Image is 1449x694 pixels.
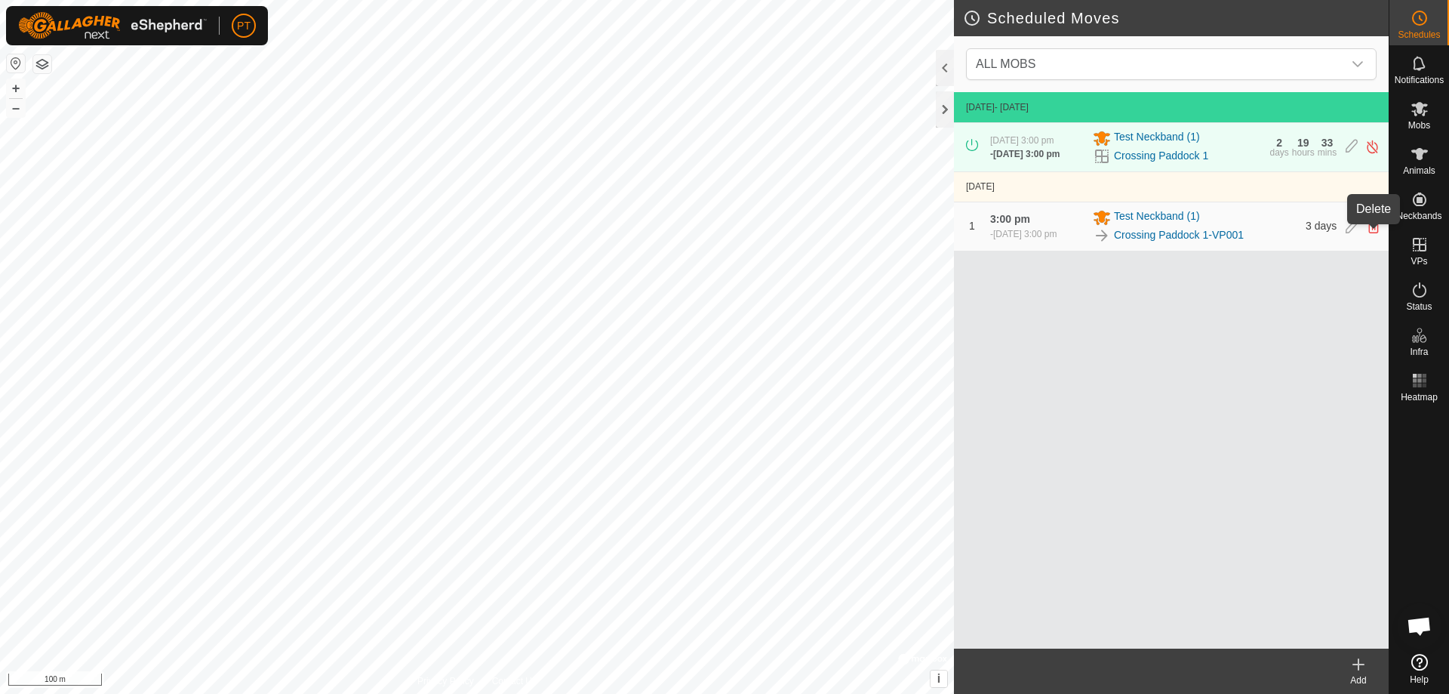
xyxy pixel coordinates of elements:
[990,213,1030,225] span: 3:00 pm
[7,54,25,72] button: Reset Map
[1410,347,1428,356] span: Infra
[1397,603,1442,649] div: Open chat
[995,102,1029,113] span: - [DATE]
[1114,148,1208,164] a: Crossing Paddock 1
[1328,674,1389,687] div: Add
[1269,148,1288,157] div: days
[990,135,1054,146] span: [DATE] 3:00 pm
[931,671,947,687] button: i
[1318,148,1337,157] div: mins
[237,18,251,34] span: PT
[966,102,995,113] span: [DATE]
[33,55,51,73] button: Map Layers
[1343,49,1373,79] div: dropdown trigger
[993,229,1057,239] span: [DATE] 3:00 pm
[1401,393,1438,402] span: Heatmap
[1114,129,1200,147] span: Test Neckband (1)
[1297,137,1309,148] div: 19
[1403,166,1435,175] span: Animals
[1321,137,1334,148] div: 33
[990,227,1057,241] div: -
[1396,211,1441,221] span: Neckbands
[18,12,207,39] img: Gallagher Logo
[1114,208,1200,227] span: Test Neckband (1)
[1389,648,1449,690] a: Help
[1276,137,1282,148] div: 2
[417,674,474,688] a: Privacy Policy
[7,99,25,117] button: –
[1306,220,1337,232] span: 3 days
[1365,139,1380,155] img: Turn off schedule move
[1114,227,1244,243] a: Crossing Paddock 1-VP001
[990,147,1060,161] div: -
[492,674,537,688] a: Contact Us
[7,79,25,97] button: +
[963,9,1389,27] h2: Scheduled Moves
[966,181,995,192] span: [DATE]
[969,220,975,232] span: 1
[937,672,940,685] span: i
[1398,30,1440,39] span: Schedules
[1292,148,1315,157] div: hours
[1408,121,1430,130] span: Mobs
[1395,76,1444,85] span: Notifications
[1411,257,1427,266] span: VPs
[993,149,1060,159] span: [DATE] 3:00 pm
[970,49,1343,79] span: ALL MOBS
[1410,675,1429,684] span: Help
[976,57,1035,70] span: ALL MOBS
[1093,227,1111,245] img: To
[1406,302,1432,311] span: Status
